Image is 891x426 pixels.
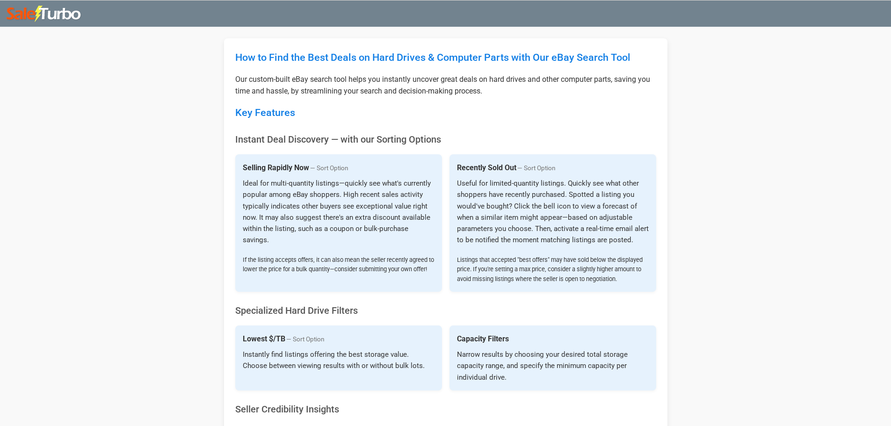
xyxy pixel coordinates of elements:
[243,349,435,372] p: Instantly find listings offering the best storage value. Choose between viewing results with or w...
[235,303,656,318] h3: Specialized Hard Drive Filters
[243,162,435,174] h4: Selling Rapidly Now
[286,335,325,343] span: — Sort Option
[517,164,556,172] span: — Sort Option
[235,50,656,66] h1: How to Find the Best Deals on Hard Drives & Computer Parts with Our eBay Search Tool
[310,164,348,172] span: — Sort Option
[457,162,649,174] h4: Recently Sold Out
[457,349,649,383] p: Narrow results by choosing your desired total storage capacity range, and specify the minimum cap...
[235,105,656,121] h2: Key Features
[243,333,435,345] h4: Lowest $/TB
[235,73,656,97] p: Our custom-built eBay search tool helps you instantly uncover great deals on hard drives and othe...
[243,255,435,274] span: If the listing accepts offers, it can also mean the seller recently agreed to lower the price for...
[457,178,649,285] p: Useful for limited-quantity listings. Quickly see what other shoppers have recently purchased. Sp...
[235,132,656,147] h3: Instant Deal Discovery — with our Sorting Options
[243,178,435,275] p: Ideal for multi-quantity listings—quickly see what's currently popular among eBay shoppers. High ...
[457,255,649,284] span: Listings that accepted "best offers" may have sold below the displayed price. If you're setting a...
[457,333,649,345] h4: Capacity Filters
[7,6,82,22] img: saleturbo.com logo
[235,402,656,417] h3: Seller Credibility Insights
